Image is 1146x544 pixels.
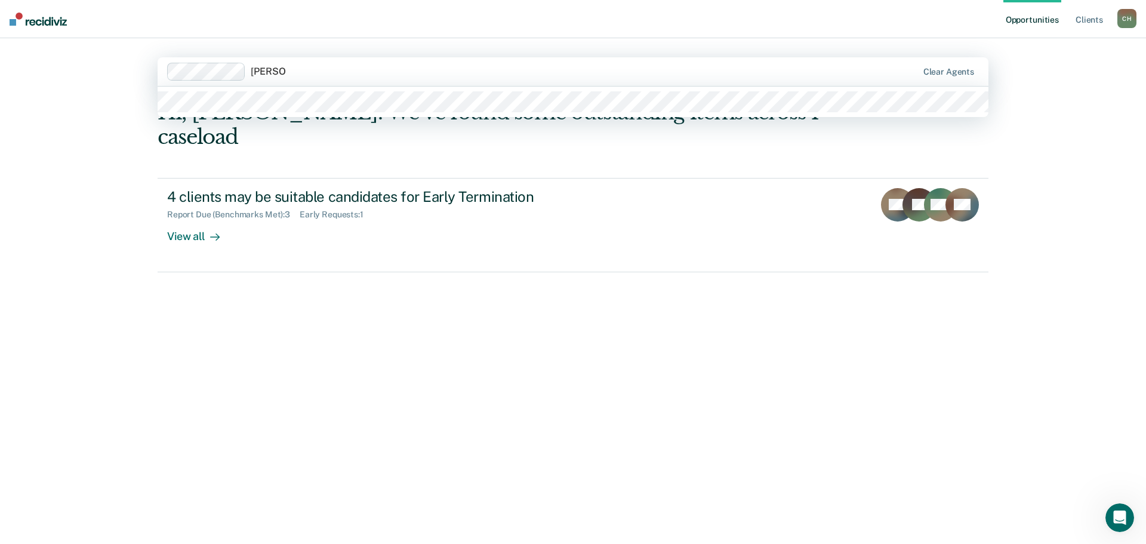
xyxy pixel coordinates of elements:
div: View all [167,220,234,243]
img: Recidiviz [10,13,67,26]
div: Report Due (Benchmarks Met) : 3 [167,210,300,220]
div: Hi, [PERSON_NAME]. We’ve found some outstanding items across 1 caseload [158,100,822,149]
div: 4 clients may be suitable candidates for Early Termination [167,188,586,205]
div: Early Requests : 1 [300,210,373,220]
div: Clear agents [923,67,974,77]
button: CH [1117,9,1136,28]
iframe: Intercom live chat [1105,503,1134,532]
a: 4 clients may be suitable candidates for Early TerminationReport Due (Benchmarks Met):3Early Requ... [158,178,988,272]
div: C H [1117,9,1136,28]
